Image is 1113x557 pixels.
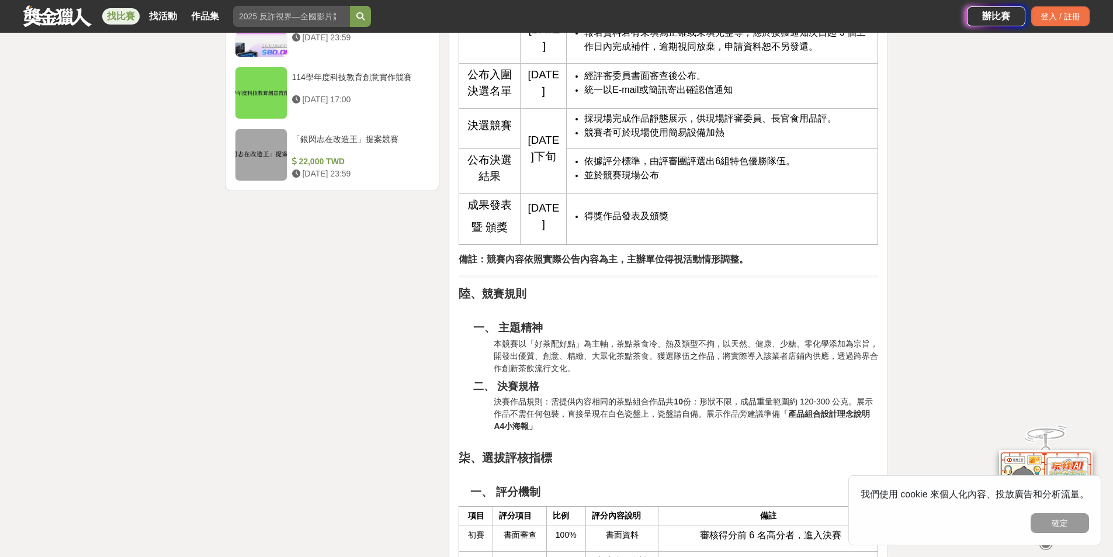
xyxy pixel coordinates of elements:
[674,397,683,406] strong: 10
[528,134,560,162] span: [DATE]下旬
[473,380,539,392] strong: 二、 決賽規格
[584,211,668,221] span: 得獎作品發表及頒獎
[584,85,732,95] span: 統一以E-mail或簡訊寄出確認信通知
[467,119,512,132] span: 決選競賽
[584,71,706,81] span: 經評審委員書面審查後公布。
[493,506,546,525] th: 評分項目
[494,396,878,445] p: 決賽作品規則：需提供內容相同的茶點組合作品共 份：形狀不限，成品重量範圍約 120-300 公克。展示作品不需任何包裝，直接呈現在白色瓷盤上，瓷盤請自備。展示作品旁建議準備
[1031,6,1090,26] div: 登入 / 註冊
[1031,513,1089,533] button: 確定
[235,67,430,119] a: 114學年度科技教育創意實作競賽 [DATE] 17:00
[467,199,512,211] span: 成果發表
[292,32,425,44] div: [DATE] 23:59
[292,155,425,168] div: 22,000 TWD
[471,221,508,233] span: 暨 頒獎
[467,68,512,97] span: 公布入圍決選名單
[494,409,870,431] strong: 「產品組合設計理念說明A4小海報」
[186,8,224,25] a: 作品集
[459,506,493,525] th: 項目
[494,338,878,375] p: 本競賽以「好茶配好點」為主軸，茶點茶食冷、熱及類型不拘，以天然、健康、少糖、零化學添加為宗旨，開發出優質、創意、精緻、大眾化茶點茶食。獲選隊伍之作品，將實際導入該業者店鋪內供應，透過跨界合作創新...
[459,451,552,464] strong: 柒、選拔評核指標
[584,156,795,166] span: 依據評分標準，由評審團評選出6組特色優勝隊伍。
[585,506,658,525] th: 評分內容說明
[528,202,560,230] span: [DATE]
[592,529,652,541] p: 書面資料
[459,254,748,264] strong: 備註：競賽內容依照實際公告內容為主，主辦單位得視活動情形調整。
[499,529,540,541] p: 書面審查
[528,68,560,97] span: [DATE]
[658,506,878,525] th: 備註
[584,113,837,123] span: 採現場完成作品靜態展示，供現場評審委員、長官食用品評。
[584,127,724,137] span: 競賽者可於現場使用簡易設備加熱
[999,450,1093,528] img: d2146d9a-e6f6-4337-9592-8cefde37ba6b.png
[144,8,182,25] a: 找活動
[546,506,585,525] th: 比例
[292,71,425,94] div: 114學年度科技教育創意實作競賽
[861,489,1089,499] span: 我們使用 cookie 來個人化內容、投放廣告和分析流量。
[482,288,526,300] strong: 競賽規則
[292,94,425,106] div: [DATE] 17:00
[292,168,425,180] div: [DATE] 23:59
[553,529,580,541] p: 100%
[235,129,430,181] a: 「銀閃志在改造王」提案競賽 22,000 TWD [DATE] 23:59
[467,154,512,182] span: 公布決選結果
[967,6,1025,26] a: 辦比賽
[292,133,425,155] div: 「銀閃志在改造王」提案競賽
[584,170,659,180] span: 並於競賽現場公布
[102,8,140,25] a: 找比賽
[233,6,350,27] input: 2025 反詐視界—全國影片競賽
[470,486,540,498] strong: 一、 評分機制
[459,287,482,300] strong: 陸、
[473,321,543,334] strong: 一、 主題精神
[700,530,841,540] span: 審核得分前 6 名高分者，進入決賽
[465,529,487,541] p: 初賽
